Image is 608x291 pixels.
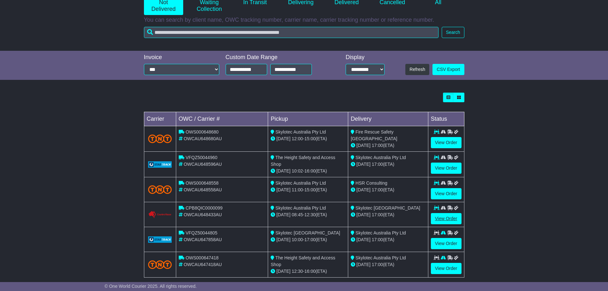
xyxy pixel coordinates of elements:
span: VFQZ50044960 [185,155,217,160]
span: 10:02 [292,168,303,173]
img: GetCarrierServiceLogo [148,236,172,243]
span: © One World Courier 2025. All rights reserved. [105,284,197,289]
div: - (ETA) [271,211,345,218]
span: OWS000647418 [185,255,219,260]
div: - (ETA) [271,187,345,193]
div: Invoice [144,54,219,61]
span: [DATE] [357,212,371,217]
td: OWC / Carrier # [176,112,268,126]
a: View Order [431,137,462,148]
span: OWS000648558 [185,180,219,186]
span: Skylotec Australia Pty Ltd [356,155,406,160]
button: Search [442,27,464,38]
span: 12:00 [292,136,303,141]
span: [DATE] [276,187,290,192]
span: Skylotec [GEOGRAPHIC_DATA] [275,230,340,235]
div: - (ETA) [271,168,345,174]
span: Skylotec Australia Pty Ltd [356,230,406,235]
span: [DATE] [276,168,290,173]
span: OWS000648680 [185,129,219,134]
div: - (ETA) [271,135,345,142]
td: Pickup [268,112,348,126]
span: 16:00 [304,269,316,274]
span: CPB8QIC0000099 [185,205,222,211]
div: - (ETA) [271,236,345,243]
div: Display [346,54,385,61]
td: Status [428,112,464,126]
span: 08:45 [292,212,303,217]
span: 16:00 [304,168,316,173]
img: TNT_Domestic.png [148,185,172,194]
span: OWCAU647858AU [184,237,222,242]
span: OWCAU648433AU [184,212,222,217]
span: OWCAU648558AU [184,187,222,192]
img: GetCarrierServiceLogo [148,161,172,168]
span: 12:30 [304,212,316,217]
span: 15:00 [304,136,316,141]
a: View Order [431,213,462,224]
div: (ETA) [351,261,425,268]
span: HSR Consulting [356,180,387,186]
span: Skylotec Australia Pty Ltd [275,180,326,186]
td: Carrier [144,112,176,126]
span: 12:30 [292,269,303,274]
span: [DATE] [276,269,290,274]
span: 11:00 [292,187,303,192]
span: [DATE] [276,136,290,141]
a: View Order [431,188,462,199]
span: VFQZ50044805 [185,230,217,235]
div: Custom Date Range [226,54,328,61]
div: - (ETA) [271,268,345,275]
span: OWCAU648680AU [184,136,222,141]
a: View Order [431,238,462,249]
img: TNT_Domestic.png [148,260,172,269]
span: [DATE] [357,262,371,267]
span: OWCAU648596AU [184,162,222,167]
span: 17:00 [372,143,383,148]
span: [DATE] [276,212,290,217]
span: [DATE] [276,237,290,242]
span: [DATE] [357,143,371,148]
span: 17:00 [372,187,383,192]
span: [DATE] [357,237,371,242]
img: GetCarrierServiceLogo [148,211,172,218]
button: Refresh [405,64,429,75]
td: Delivery [348,112,428,126]
span: The Height Safety and Access Shop [271,255,335,267]
span: Skylotec [GEOGRAPHIC_DATA] [356,205,420,211]
p: You can search by client name, OWC tracking number, carrier name, carrier tracking number or refe... [144,17,464,24]
span: 17:00 [372,162,383,167]
span: The Height Safety and Access Shop [271,155,335,167]
span: 17:00 [372,237,383,242]
a: CSV Export [432,64,464,75]
div: (ETA) [351,236,425,243]
span: 17:00 [372,212,383,217]
img: TNT_Domestic.png [148,134,172,143]
span: 17:00 [372,262,383,267]
div: (ETA) [351,161,425,168]
span: Skylotec Australia Pty Ltd [356,255,406,260]
span: 10:00 [292,237,303,242]
span: Fire Rescue Safety [GEOGRAPHIC_DATA] [351,129,397,141]
span: Skylotec Australia Pty Ltd [275,129,326,134]
span: OWCAU647418AU [184,262,222,267]
span: 15:00 [304,187,316,192]
span: Skylotec Australia Pty Ltd [275,205,326,211]
div: (ETA) [351,187,425,193]
div: (ETA) [351,142,425,149]
span: [DATE] [357,187,371,192]
span: 17:00 [304,237,316,242]
a: View Order [431,163,462,174]
div: (ETA) [351,211,425,218]
a: View Order [431,263,462,274]
span: [DATE] [357,162,371,167]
